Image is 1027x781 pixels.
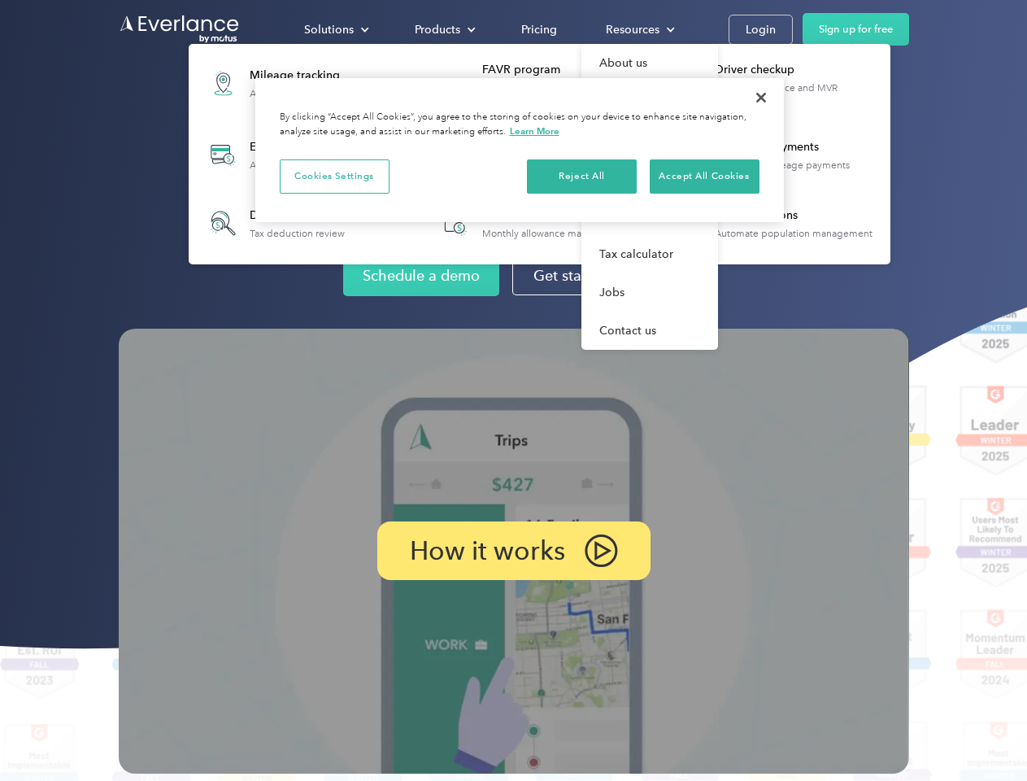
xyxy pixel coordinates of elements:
[715,228,873,239] div: Automate population management
[650,159,759,194] button: Accept All Cookies
[398,15,489,44] div: Products
[590,15,688,44] div: Resources
[521,20,557,40] div: Pricing
[510,125,559,137] a: More information about your privacy, opens in a new tab
[415,20,460,40] div: Products
[743,80,779,116] button: Close
[581,44,718,82] a: About us
[581,44,718,350] nav: Resources
[715,207,873,224] div: HR Integrations
[119,14,241,45] a: Go to homepage
[746,20,776,40] div: Login
[482,228,628,239] div: Monthly allowance management
[527,159,637,194] button: Reject All
[120,97,202,131] input: Submit
[581,273,718,312] a: Jobs
[715,82,881,105] div: License, insurance and MVR verification
[255,78,784,222] div: Privacy
[288,15,382,44] div: Solutions
[803,13,909,46] a: Sign up for free
[429,197,636,250] a: Accountable planMonthly allowance management
[189,44,890,264] nav: Products
[255,78,784,222] div: Cookie banner
[197,197,353,250] a: Deduction finderTax deduction review
[343,255,499,296] a: Schedule a demo
[581,235,718,273] a: Tax calculator
[250,139,367,155] div: Expense tracking
[482,62,649,78] div: FAVR program
[250,88,355,99] div: Automatic mileage logs
[606,20,659,40] div: Resources
[304,20,354,40] div: Solutions
[729,15,793,45] a: Login
[250,68,355,84] div: Mileage tracking
[581,312,718,350] a: Contact us
[429,54,650,113] a: FAVR programFixed & Variable Rate reimbursement design & management
[280,159,389,194] button: Cookies Settings
[662,54,882,113] a: Driver checkupLicense, insurance and MVR verification
[197,54,363,113] a: Mileage trackingAutomatic mileage logs
[280,111,759,139] div: By clicking “Accept All Cookies”, you agree to the storing of cookies on your device to enhance s...
[250,228,345,239] div: Tax deduction review
[410,541,565,561] p: How it works
[505,15,573,44] a: Pricing
[512,256,684,295] a: Get started for free
[250,207,345,224] div: Deduction finder
[715,62,881,78] div: Driver checkup
[250,159,367,171] div: Automatic transaction logs
[662,197,881,250] a: HR IntegrationsAutomate population management
[197,125,375,185] a: Expense trackingAutomatic transaction logs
